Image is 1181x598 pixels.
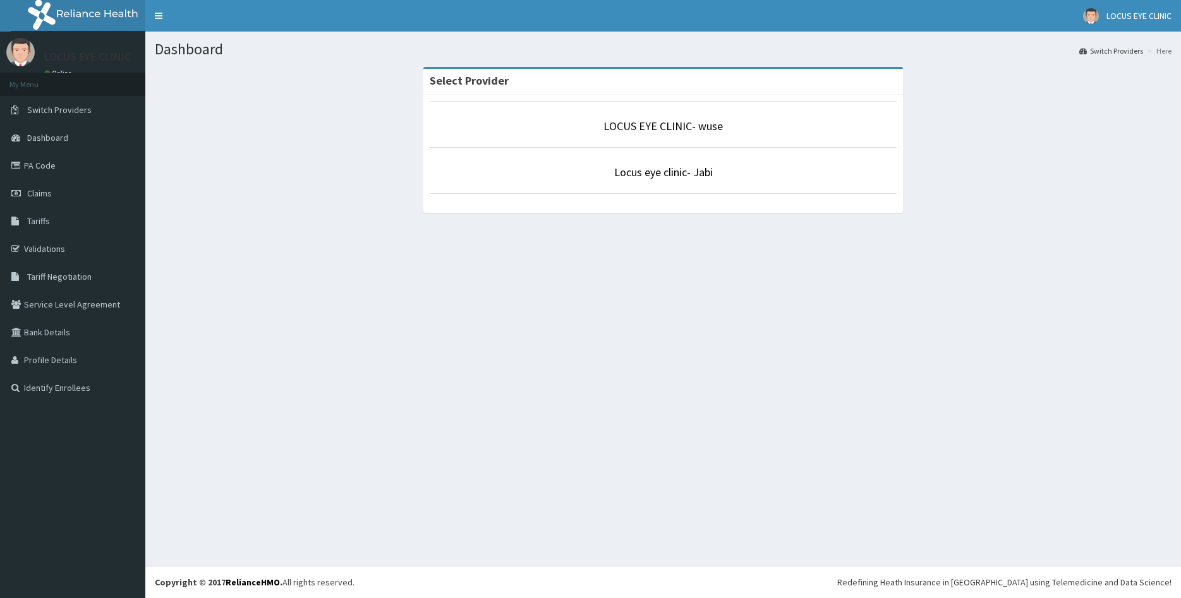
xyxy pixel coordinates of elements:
[27,132,68,143] span: Dashboard
[27,104,92,116] span: Switch Providers
[27,188,52,199] span: Claims
[1144,45,1172,56] li: Here
[155,41,1172,57] h1: Dashboard
[226,577,280,588] a: RelianceHMO
[614,165,713,179] a: Locus eye clinic- Jabi
[27,215,50,227] span: Tariffs
[27,271,92,282] span: Tariff Negotiation
[837,576,1172,589] div: Redefining Heath Insurance in [GEOGRAPHIC_DATA] using Telemedicine and Data Science!
[1106,10,1172,21] span: LOCUS EYE CLINIC
[430,73,509,88] strong: Select Provider
[44,69,75,78] a: Online
[155,577,282,588] strong: Copyright © 2017 .
[603,119,723,133] a: LOCUS EYE CLINIC- wuse
[145,566,1181,598] footer: All rights reserved.
[1079,45,1143,56] a: Switch Providers
[6,38,35,66] img: User Image
[44,51,131,63] p: LOCUS EYE CLINIC
[1083,8,1099,24] img: User Image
